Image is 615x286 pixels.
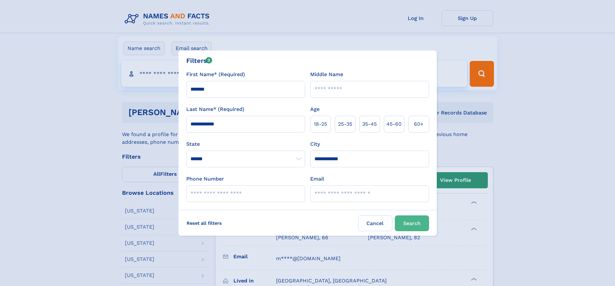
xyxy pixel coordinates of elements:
[414,120,424,128] span: 60+
[395,215,429,231] button: Search
[186,71,245,78] label: First Name* (Required)
[186,175,224,183] label: Phone Number
[310,140,320,148] label: City
[186,105,244,113] label: Last Name* (Required)
[358,215,392,231] label: Cancel
[362,120,377,128] span: 35‑45
[182,215,226,231] label: Reset all filters
[386,120,402,128] span: 45‑60
[310,71,343,78] label: Middle Name
[338,120,352,128] span: 25‑35
[314,120,327,128] span: 18‑25
[310,105,320,113] label: Age
[186,56,212,65] div: Filters
[310,175,324,183] label: Email
[186,140,305,148] label: State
